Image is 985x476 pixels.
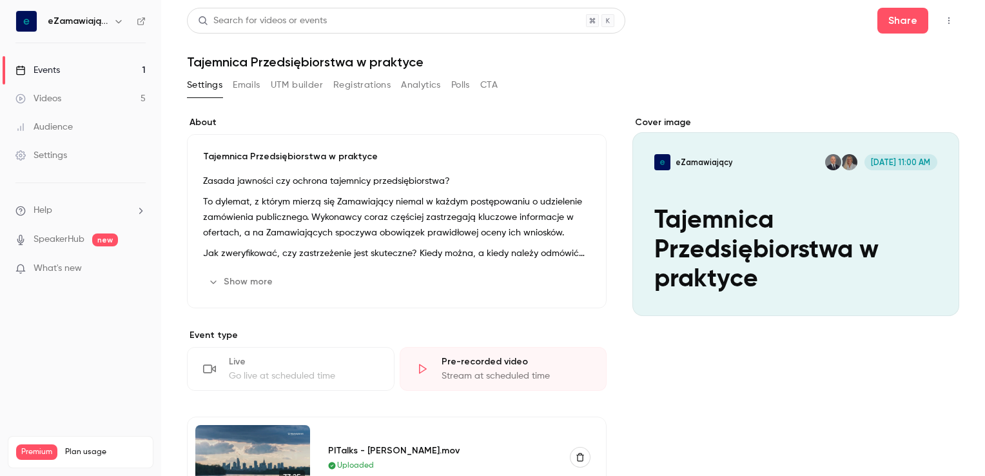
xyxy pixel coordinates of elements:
[15,64,60,77] div: Events
[15,149,67,162] div: Settings
[400,347,607,391] div: Pre-recorded videoStream at scheduled time
[65,447,145,457] span: Plan usage
[632,116,959,129] label: Cover image
[187,54,959,70] h1: Tajemnica Przedsiębiorstwa w praktyce
[34,233,84,246] a: SpeakerHub
[401,75,441,95] button: Analytics
[16,11,37,32] img: eZamawiający
[15,121,73,134] div: Audience
[442,370,591,382] div: Stream at scheduled time
[15,92,61,105] div: Videos
[198,14,327,28] div: Search for videos or events
[877,8,928,34] button: Share
[337,460,374,471] span: Uploaded
[229,370,378,382] div: Go live at scheduled time
[187,116,607,129] label: About
[333,75,391,95] button: Registrations
[203,246,590,261] p: Jak zweryfikować, czy zastrzeżenie jest skuteczne? Kiedy można, a kiedy należy odmówić utajnienia...
[48,15,108,28] h6: eZamawiający
[130,263,146,275] iframe: Noticeable Trigger
[328,444,555,457] div: PITalks - [PERSON_NAME].mov
[187,347,395,391] div: LiveGo live at scheduled time
[16,444,57,460] span: Premium
[34,204,52,217] span: Help
[203,194,590,241] p: To dylemat, z którym mierzą się Zamawiający niemal w każdym postępowaniu o udzielenie zamówienia ...
[34,262,82,275] span: What's new
[229,355,378,368] div: Live
[233,75,260,95] button: Emails
[203,174,590,189] p: Zasada jawności czy ochrona tajemnicy przedsiębiorstwa?
[271,75,323,95] button: UTM builder
[203,150,590,163] p: Tajemnica Przedsiębiorstwa w praktyce
[203,272,280,292] button: Show more
[92,233,118,246] span: new
[480,75,498,95] button: CTA
[15,204,146,217] li: help-dropdown-opener
[451,75,470,95] button: Polls
[442,355,591,368] div: Pre-recorded video
[187,75,222,95] button: Settings
[187,329,607,342] p: Event type
[632,116,959,316] section: Cover image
